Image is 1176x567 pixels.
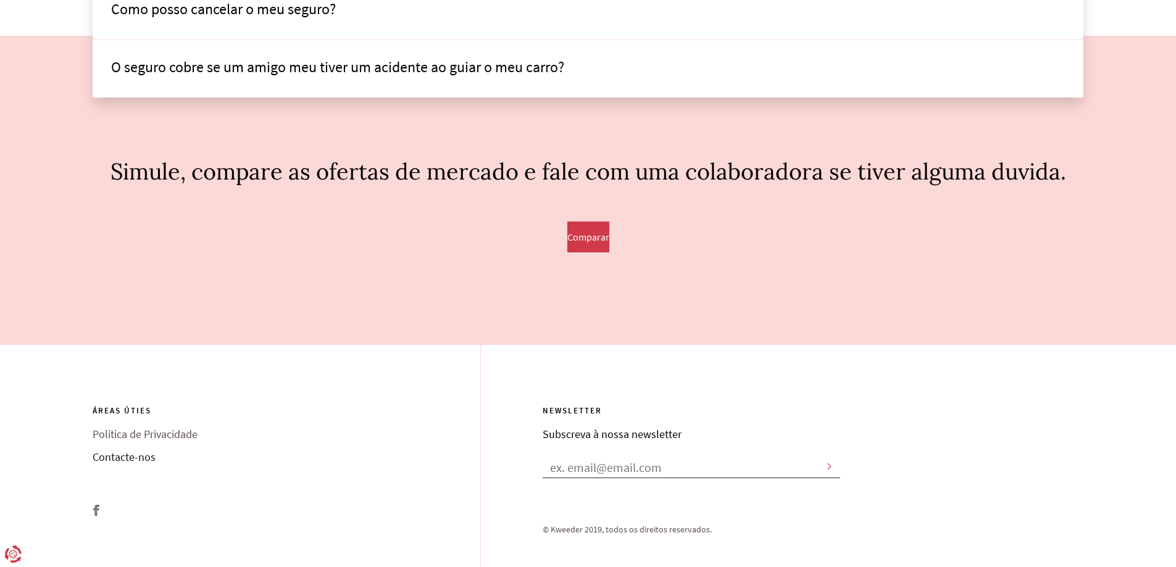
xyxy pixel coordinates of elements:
label: Subscreva à nossa newsletter [543,427,682,441]
h6: Áreas úties [93,407,480,428]
button: Comparar [567,221,609,252]
h3: Simule, compare as ofertas de mercado e fale com uma colaboradora se tiver alguma duvida. [93,159,1083,221]
a: Contacte-nos [93,451,480,474]
p: © Kweeder 2019, todos os direitos reservados. [543,478,840,536]
a: kweeder facebook page [93,505,99,518]
h6: Newsletter [543,407,840,428]
h5: O seguro cobre se um amigo meu tiver um acidente ao guiar o meu carro? [111,59,1065,76]
a: Politica de Privacidade [93,428,480,451]
h5: Como posso cancelar o meu seguro? [111,1,1065,18]
span: Comparar [567,231,609,242]
input: ex. email@email.com [543,460,840,478]
a: Comparar [567,234,609,242]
